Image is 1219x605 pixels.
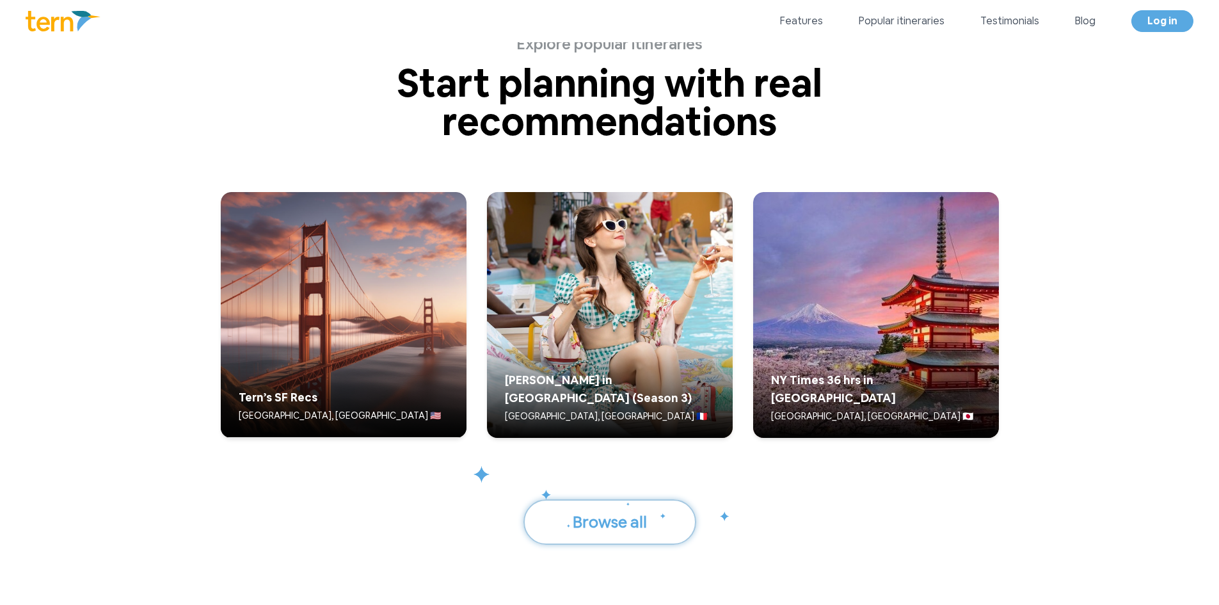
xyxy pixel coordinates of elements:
[239,389,449,407] h5: Tern’s SF Recs
[505,410,715,423] p: [GEOGRAPHIC_DATA], [GEOGRAPHIC_DATA] 🇫🇷
[753,192,999,438] img: Trip preview
[523,499,696,545] button: Browse all
[505,371,715,407] h5: [PERSON_NAME] in [GEOGRAPHIC_DATA] (Season 3)
[859,13,944,29] a: Popular itineraries
[1147,14,1177,28] span: Log in
[487,192,733,438] img: Trip preview
[771,410,981,423] p: [GEOGRAPHIC_DATA], [GEOGRAPHIC_DATA] 🇯🇵
[221,192,466,438] img: Trip preview
[771,371,981,407] h5: NY Times 36 hrs in [GEOGRAPHIC_DATA]
[1075,13,1096,29] a: Blog
[780,13,823,29] a: Features
[303,64,917,141] p: Start planning with real recommendations
[26,11,100,31] img: Logo
[980,13,1039,29] a: Testimonials
[303,35,917,54] p: Explore popular itineraries
[239,409,449,422] p: [GEOGRAPHIC_DATA], [GEOGRAPHIC_DATA] 🇺🇸
[1131,10,1193,32] a: Log in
